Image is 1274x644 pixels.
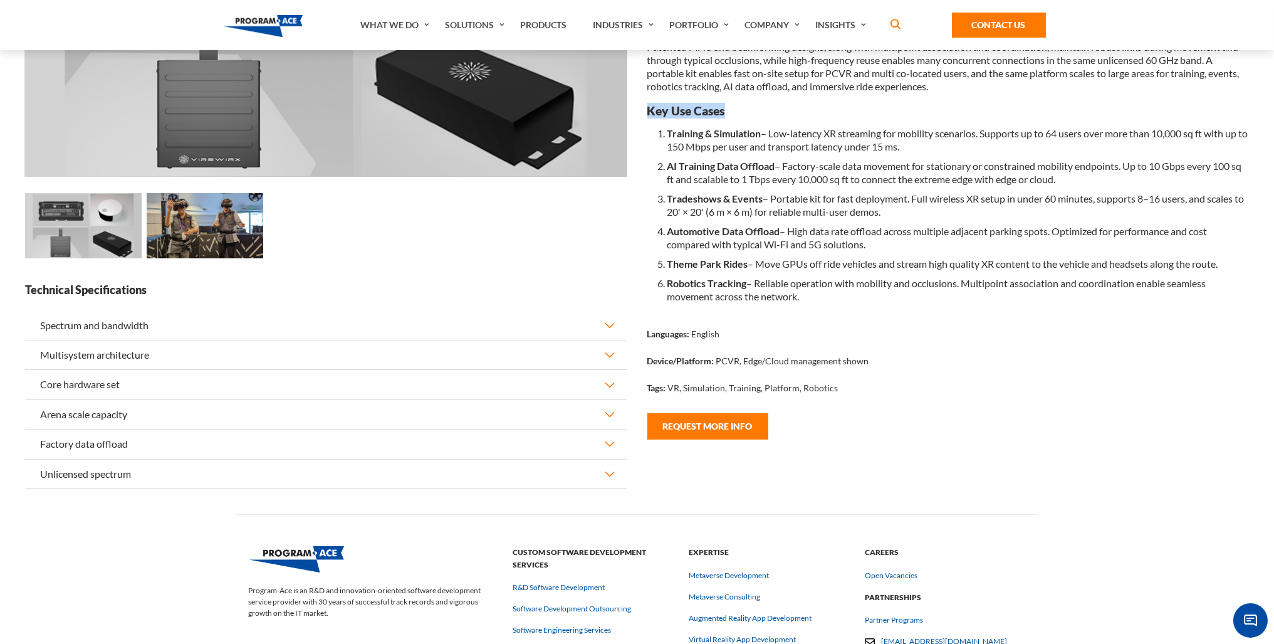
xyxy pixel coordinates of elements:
[865,570,917,581] a: Open Vacancies
[689,547,850,557] a: Expertise
[689,591,760,603] a: Metaverse Consulting
[667,193,763,204] b: Tradeshows & Events
[25,430,627,458] button: Factory data offload
[25,460,627,488] button: Unlicensed spectrum
[147,193,263,259] img: High-Speed Portable Wireless XR Platform - Preview 1
[667,221,1250,254] li: – High data rate offload across multiple adjacent parking spots. Optimized for performance and co...
[689,613,812,624] a: Augmented Reality App Development
[865,615,923,626] a: Partner Programs
[667,273,1250,306] li: – Reliable operation with mobility and occlusions. Multipoint association and coordination enable...
[25,193,142,259] img: High-Speed Portable Wireless XR Platform - Preview 0
[667,160,775,172] b: AI Training Data Offload
[25,340,627,369] button: Multisystem architecture
[25,400,627,429] button: Arena scale capacity
[249,546,344,573] img: Program-Ace
[865,591,1026,604] strong: Partnerships
[513,546,674,571] strong: Custom Software Development Services
[647,40,1250,93] p: Patented MAC and beamforming designs, along with multipoint association and coordination, maintai...
[25,311,627,340] button: Spectrum and bandwidth
[668,381,838,394] p: VR, Simulation, Training, Platform, Robotics
[647,329,690,339] strong: Languages:
[224,15,303,37] img: Program-Ace
[647,356,714,366] strong: Device/Platform:
[667,254,1250,273] li: – Move GPUs off ride vehicles and stream high quality XR content to the vehicle and headsets alon...
[647,413,768,440] button: Request More Info
[647,103,1250,119] h3: Key Use Cases
[513,582,605,593] a: R&D Software Development
[667,258,748,270] b: Theme Park Rides
[513,603,631,615] a: Software Development Outsourcing
[667,124,1250,156] li: – Low-latency XR streaming for mobility scenarios. Supports up to 64 users over more than 10,000 ...
[513,625,611,636] a: Software Engineering Services
[249,573,498,631] p: Program-Ace is an R&D and innovation-oriented software development service provider with 30 years...
[865,546,1026,559] strong: Careers
[667,156,1250,189] li: – Factory-scale data movement for stationary or constrained mobility endpoints. Up to 10 Gbps eve...
[667,225,780,237] b: Automotive Data Offload
[25,282,627,298] strong: Technical Specifications
[692,327,720,340] p: English
[667,127,761,139] b: Training & Simulation
[667,277,747,289] b: Robotics Tracking
[1233,603,1268,638] span: Chat Widget
[647,383,666,393] strong: Tags:
[513,560,674,569] a: Custom Software Development Services
[689,570,769,581] a: Metaverse Development
[689,546,850,559] strong: Expertise
[667,189,1250,221] li: – Portable kit for fast deployment. Full wireless XR setup in under 60 minutes, supports 8–16 use...
[952,13,1046,38] a: Contact Us
[25,370,627,399] button: Core hardware set
[716,354,869,367] p: PCVR, Edge/Cloud management shown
